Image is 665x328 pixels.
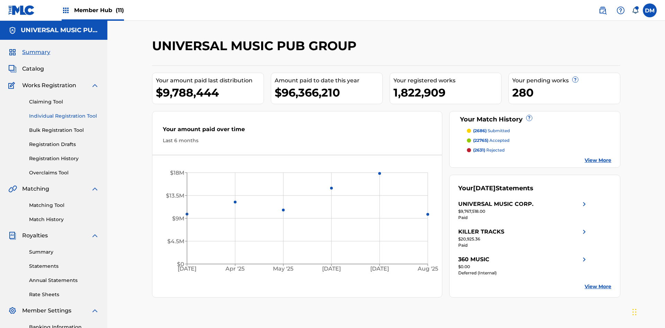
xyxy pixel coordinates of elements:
[458,208,588,215] div: $9,767,518.00
[458,200,533,208] div: UNIVERSAL MUSIC CORP.
[585,157,611,164] a: View More
[371,266,389,272] tspan: [DATE]
[393,76,501,85] div: Your registered works
[8,5,35,15] img: MLC Logo
[156,85,264,100] div: $9,788,444
[580,200,588,208] img: right chevron icon
[598,6,607,15] img: search
[156,76,264,85] div: Your amount paid last distribution
[467,128,612,134] a: (2686) submitted
[458,270,588,276] div: Deferred (Internal)
[467,137,612,144] a: (22765) accepted
[8,81,17,90] img: Works Registration
[29,141,99,148] a: Registration Drafts
[8,65,17,73] img: Catalog
[630,295,665,328] iframe: Chat Widget
[467,147,612,153] a: (2631) rejected
[473,128,510,134] p: submitted
[573,77,578,82] span: ?
[473,138,488,143] span: (22765)
[163,125,432,137] div: Your amount paid over time
[163,137,432,144] div: Last 6 months
[458,200,588,221] a: UNIVERSAL MUSIC CORP.right chevron icon$9,767,518.00Paid
[458,255,588,276] a: 360 MUSICright chevron icon$0.00Deferred (Internal)
[617,6,625,15] img: help
[22,231,48,240] span: Royalties
[29,216,99,223] a: Match History
[580,255,588,264] img: right chevron icon
[29,127,99,134] a: Bulk Registration Tool
[91,231,99,240] img: expand
[614,3,628,17] div: Help
[29,98,99,106] a: Claiming Tool
[172,215,184,222] tspan: $9M
[526,115,532,121] span: ?
[275,76,382,85] div: Amount paid to date this year
[585,283,611,290] a: View More
[29,202,99,209] a: Matching Tool
[512,85,620,100] div: 280
[29,277,99,284] a: Annual Statements
[8,307,17,315] img: Member Settings
[458,236,588,242] div: $20,925.36
[22,307,71,315] span: Member Settings
[580,228,588,236] img: right chevron icon
[170,170,184,176] tspan: $18M
[91,185,99,193] img: expand
[177,261,184,267] tspan: $0
[458,228,504,236] div: KILLER TRACKS
[8,48,50,56] a: SummarySummary
[473,184,496,192] span: [DATE]
[322,266,341,272] tspan: [DATE]
[8,48,17,56] img: Summary
[458,242,588,248] div: Paid
[417,266,438,272] tspan: Aug '25
[458,228,588,248] a: KILLER TRACKSright chevron icon$20,925.36Paid
[473,147,505,153] p: rejected
[596,3,610,17] a: Public Search
[473,147,485,153] span: (2631)
[178,266,196,272] tspan: [DATE]
[29,169,99,176] a: Overclaims Tool
[225,266,245,272] tspan: Apr '25
[74,6,124,14] span: Member Hub
[21,26,99,34] h5: UNIVERSAL MUSIC PUB GROUP
[22,81,76,90] span: Works Registration
[458,215,588,221] div: Paid
[8,26,17,35] img: Accounts
[8,185,17,193] img: Matching
[116,7,124,13] span: (11)
[8,231,17,240] img: Royalties
[166,192,184,199] tspan: $13.5M
[632,302,637,322] div: Drag
[29,263,99,270] a: Statements
[473,128,487,133] span: (2686)
[29,248,99,256] a: Summary
[22,185,49,193] span: Matching
[29,155,99,162] a: Registration History
[62,6,70,15] img: Top Rightsholders
[152,38,360,54] h2: UNIVERSAL MUSIC PUB GROUP
[29,291,99,298] a: Rate Sheets
[458,255,489,264] div: 360 MUSIC
[29,112,99,120] a: Individual Registration Tool
[8,65,44,73] a: CatalogCatalog
[512,76,620,85] div: Your pending works
[393,85,501,100] div: 1,822,909
[91,81,99,90] img: expand
[273,266,294,272] tspan: May '25
[91,307,99,315] img: expand
[275,85,382,100] div: $96,366,210
[458,184,533,193] div: Your Statements
[458,264,588,270] div: $0.00
[643,3,657,17] div: User Menu
[22,48,50,56] span: Summary
[458,115,612,124] div: Your Match History
[167,238,184,245] tspan: $4.5M
[22,65,44,73] span: Catalog
[632,7,639,14] div: Notifications
[473,137,509,144] p: accepted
